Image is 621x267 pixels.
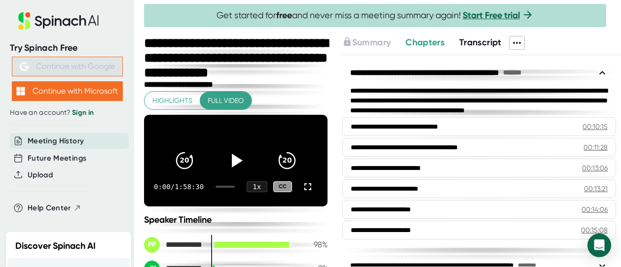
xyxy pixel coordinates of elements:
[28,153,86,164] button: Future Meetings
[144,237,160,253] div: PP
[154,183,204,191] div: 0:00 / 1:58:30
[10,108,124,117] div: Have an account?
[28,135,84,147] button: Meeting History
[459,37,502,48] span: Transcript
[152,95,192,107] span: Highlights
[582,163,608,173] div: 00:13:06
[28,169,53,181] button: Upload
[144,237,203,253] div: Patel, Parth
[273,181,292,193] div: CC
[342,36,405,50] div: Upgrade to access
[342,36,391,49] button: Summary
[584,142,608,152] div: 00:11:28
[405,37,444,48] span: Chapters
[352,37,391,48] span: Summary
[208,95,244,107] span: Full video
[28,202,81,214] button: Help Center
[28,202,71,214] span: Help Center
[144,214,328,225] div: Speaker Timeline
[587,234,611,257] div: Open Intercom Messenger
[276,10,292,21] b: free
[10,42,124,54] div: Try Spinach Free
[20,62,29,71] img: Aehbyd4JwY73AAAAAElFTkSuQmCC
[405,36,444,49] button: Chapters
[12,57,123,76] button: Continue with Google
[200,92,252,110] button: Full video
[582,204,608,214] div: 00:14:06
[584,184,608,194] div: 00:13:21
[583,122,608,132] div: 00:10:15
[463,10,520,21] a: Start Free trial
[72,108,94,117] a: Sign in
[15,239,96,253] h2: Discover Spinach AI
[459,36,502,49] button: Transcript
[247,181,267,192] div: 1 x
[12,81,123,101] button: Continue with Microsoft
[217,10,534,21] span: Get started for and never miss a meeting summary again!
[581,225,608,235] div: 00:15:08
[145,92,200,110] button: Highlights
[303,240,328,249] div: 98 %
